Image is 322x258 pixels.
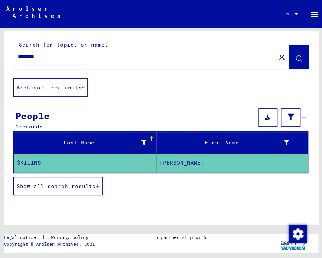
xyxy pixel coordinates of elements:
[17,136,156,149] div: Last Name
[15,123,19,130] span: 1
[14,154,156,172] mat-cell: ŠKILINS
[159,136,299,149] div: First Name
[4,241,98,248] p: Copyright © Arolsen Archives, 2021
[14,132,156,153] mat-header-cell: Last Name
[156,154,308,172] mat-cell: [PERSON_NAME]
[17,139,146,147] div: Last Name
[289,225,307,243] img: Change consent
[159,139,289,147] div: First Name
[13,78,88,97] button: Archival tree units
[279,234,308,253] img: yv_logo.png
[153,234,206,241] p: In partner ship with
[6,6,60,18] img: Arolsen_neg.svg
[156,132,308,153] mat-header-cell: First Name
[15,109,50,123] div: People
[274,49,289,65] button: Clear
[19,123,43,130] span: records
[13,177,103,195] button: Show all search results
[277,53,286,62] mat-icon: close
[45,234,98,241] a: Privacy policy
[310,10,319,19] mat-icon: Side nav toggle icon
[284,12,293,16] span: EN
[19,41,108,48] mat-label: Search for topics or names
[307,6,322,21] button: Toggle sidenav
[16,183,96,190] span: Show all search results
[4,234,42,241] a: Legal notice
[4,234,98,241] div: |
